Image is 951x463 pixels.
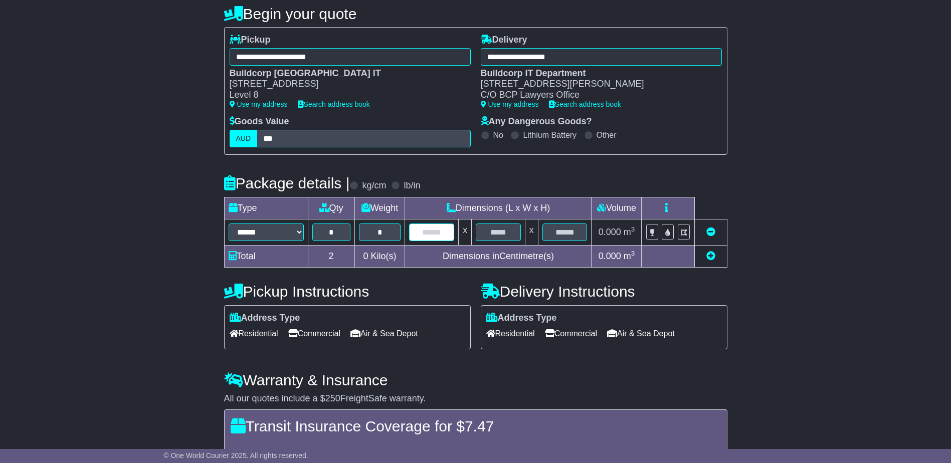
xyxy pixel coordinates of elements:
span: m [624,227,635,237]
label: No [493,130,503,140]
h4: Warranty & Insurance [224,372,727,388]
span: 250 [325,393,340,403]
div: Buildcorp [GEOGRAPHIC_DATA] IT [230,68,461,79]
span: 7.47 [465,418,494,434]
div: Level 8 [230,90,461,101]
td: Volume [592,197,642,219]
span: 0.000 [599,251,621,261]
label: Delivery [481,35,527,46]
td: Kilo(s) [354,245,405,267]
div: C/O BCP Lawyers Office [481,90,712,101]
a: Add new item [706,251,715,261]
sup: 3 [631,225,635,233]
h4: Begin your quote [224,6,727,22]
sup: 3 [631,250,635,257]
td: x [459,219,472,245]
td: x [525,219,538,245]
label: AUD [230,130,258,147]
span: Air & Sea Depot [607,326,675,341]
span: 0.000 [599,227,621,237]
label: Address Type [230,313,300,324]
td: Total [224,245,308,267]
td: 2 [308,245,354,267]
label: kg/cm [362,180,386,191]
td: Weight [354,197,405,219]
h4: Pickup Instructions [224,283,471,300]
a: Use my address [230,100,288,108]
td: Dimensions in Centimetre(s) [405,245,592,267]
td: Dimensions (L x W x H) [405,197,592,219]
span: Commercial [288,326,340,341]
h4: Delivery Instructions [481,283,727,300]
div: [STREET_ADDRESS][PERSON_NAME] [481,79,712,90]
a: Remove this item [706,227,715,237]
label: Address Type [486,313,557,324]
label: Lithium Battery [523,130,577,140]
h4: Transit Insurance Coverage for $ [231,418,721,434]
td: Type [224,197,308,219]
div: All our quotes include a $ FreightSafe warranty. [224,393,727,404]
label: lb/in [404,180,420,191]
span: Residential [230,326,278,341]
span: Air & Sea Depot [350,326,418,341]
h4: Package details | [224,175,350,191]
span: Commercial [545,326,597,341]
a: Search address book [549,100,621,108]
label: Other [597,130,617,140]
a: Use my address [481,100,539,108]
span: Residential [486,326,535,341]
label: Pickup [230,35,271,46]
td: Qty [308,197,354,219]
a: Search address book [298,100,370,108]
div: [STREET_ADDRESS] [230,79,461,90]
span: 0 [363,251,368,261]
label: Goods Value [230,116,289,127]
span: m [624,251,635,261]
div: Buildcorp IT Department [481,68,712,79]
label: Any Dangerous Goods? [481,116,592,127]
span: © One World Courier 2025. All rights reserved. [163,451,308,459]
